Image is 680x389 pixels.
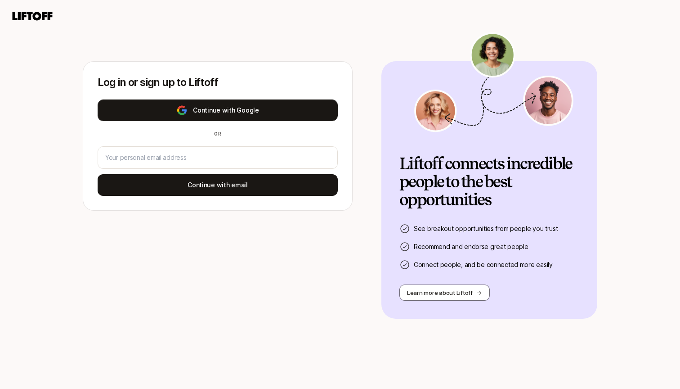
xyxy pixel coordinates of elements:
p: Connect people, and be connected more easily [414,259,553,270]
img: google-logo [176,105,188,116]
button: Continue with Google [98,100,338,121]
h2: Liftoff connects incredible people to the best opportunities [399,155,579,209]
img: signup-banner [413,32,575,132]
p: Recommend and endorse great people [414,241,528,252]
p: Log in or sign up to Liftoff [98,76,338,89]
input: Your personal email address [105,152,330,163]
div: or [210,130,225,137]
button: Learn more about Liftoff [399,285,490,301]
button: Continue with email [98,174,338,196]
p: See breakout opportunities from people you trust [414,223,558,234]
